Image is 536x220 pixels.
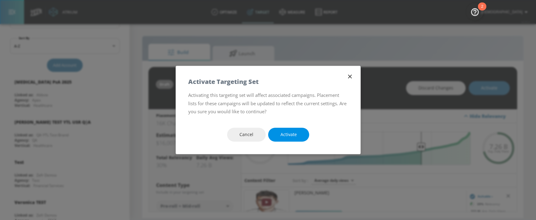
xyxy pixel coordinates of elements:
button: Activate [268,128,309,142]
h5: Activate Targeting Set [188,78,259,85]
div: 2 [481,6,483,15]
button: Cancel [227,128,266,142]
span: Cancel [239,131,253,139]
span: Activate [280,131,297,139]
button: Open Resource Center, 2 new notifications [466,3,484,20]
p: Activating this targeting set will affect associated campaigns. Placement lists for these campaig... [188,91,348,115]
